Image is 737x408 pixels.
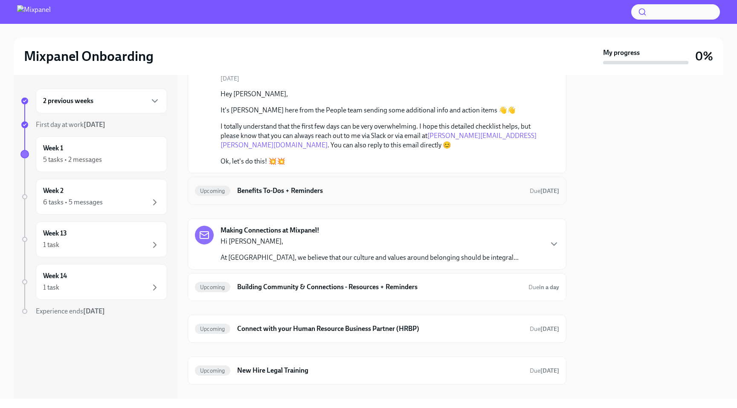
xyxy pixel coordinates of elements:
div: 5 tasks • 2 messages [43,155,102,164]
h6: Building Community & Connections - Resources + Reminders [237,282,522,292]
span: Due [530,367,559,374]
h6: Benefits To-Dos + Reminders [237,186,523,195]
a: Week 26 tasks • 5 messages [20,179,167,215]
span: Due [530,187,559,195]
h6: Week 2 [43,186,64,195]
a: UpcomingBenefits To-Dos + RemindersDue[DATE] [195,184,559,198]
span: Upcoming [195,188,230,194]
div: 2 previous weeks [36,89,167,113]
span: Experience ends [36,307,105,315]
strong: [DATE] [540,187,559,195]
a: Week 131 task [20,221,167,257]
div: 1 task [43,283,59,292]
span: Upcoming [195,326,230,332]
a: UpcomingNew Hire Legal TrainingDue[DATE] [195,364,559,377]
strong: in a day [539,284,559,291]
strong: [DATE] [84,121,105,129]
span: Upcoming [195,284,230,290]
a: UpcomingConnect with your Human Resource Business Partner (HRBP)Due[DATE] [195,322,559,336]
a: Week 15 tasks • 2 messages [20,136,167,172]
h6: Week 14 [43,271,67,281]
strong: [DATE] [83,307,105,315]
img: Mixpanel [17,5,51,19]
span: Due [528,284,559,291]
span: October 19th, 2025 19:00 [530,187,559,195]
p: Ok, let's do this! 💥💥 [221,157,545,166]
span: Due [530,325,559,333]
h6: Week 13 [43,229,67,238]
span: October 17th, 2025 12:00 [528,283,559,291]
h6: New Hire Legal Training [237,366,523,375]
strong: [DATE] [540,367,559,374]
p: At [GEOGRAPHIC_DATA], we believe that our culture and values around belonging should be integral... [221,253,519,262]
span: October 22nd, 2025 12:00 [530,325,559,333]
span: Upcoming [195,368,230,374]
span: October 25th, 2025 12:00 [530,367,559,375]
p: Hi [PERSON_NAME], [221,237,519,246]
a: Week 141 task [20,264,167,300]
p: I totally understand that the first few days can be very overwhelming. I hope this detailed check... [221,122,545,150]
div: 6 tasks • 5 messages [43,198,103,207]
a: UpcomingBuilding Community & Connections - Resources + RemindersDuein a day [195,280,559,294]
p: Hey [PERSON_NAME], [221,89,545,99]
p: It's [PERSON_NAME] here from the People team sending some additional info and action items 👋👋 [221,106,545,115]
span: First day at work [36,121,105,129]
h3: 0% [695,49,713,64]
strong: My progress [603,48,640,57]
h6: Week 1 [43,144,63,153]
strong: Making Connections at Mixpanel! [221,226,319,235]
span: [DATE] [221,75,239,83]
h6: Connect with your Human Resource Business Partner (HRBP) [237,324,523,333]
div: 1 task [43,240,59,250]
strong: [DATE] [540,325,559,333]
h2: Mixpanel Onboarding [24,48,154,65]
h6: 2 previous weeks [43,96,93,106]
a: First day at work[DATE] [20,120,167,129]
